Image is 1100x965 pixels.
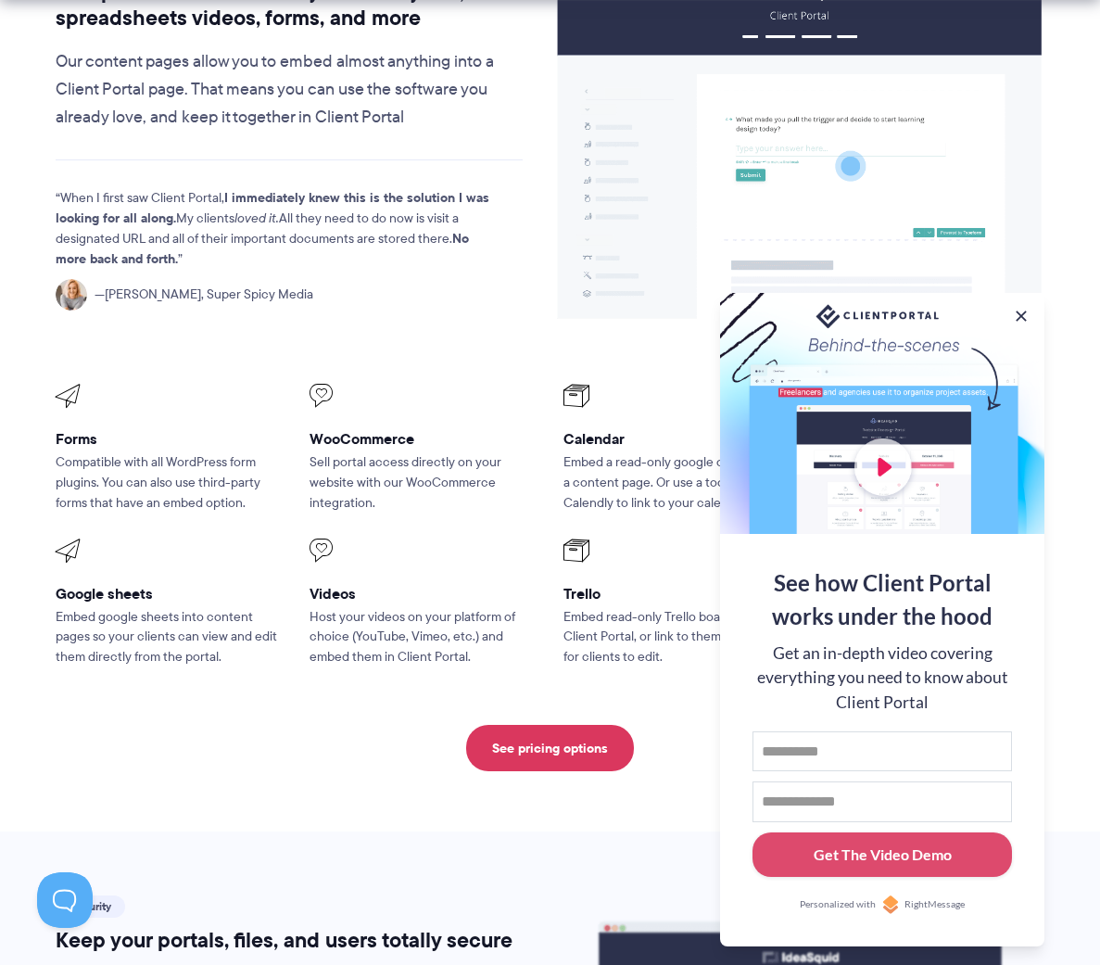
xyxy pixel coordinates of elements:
[310,584,537,603] h3: Videos
[310,607,537,668] p: Host your videos on your platform of choice (YouTube, Vimeo, etc.) and embed them in Client Portal.
[56,452,284,514] p: Compatible with all WordPress form plugins. You can also use third-party forms that have an embed...
[95,285,313,305] span: [PERSON_NAME], Super Spicy Media
[563,584,791,603] h3: Trello
[881,895,900,914] img: Personalized with RightMessage
[563,607,791,668] p: Embed read-only Trello boards into Client Portal, or link to them with a URL for clients to edit.
[56,228,469,269] strong: No more back and forth.
[310,452,537,514] p: Sell portal access directly on your website with our WooCommerce integration.
[800,897,876,912] span: Personalized with
[466,725,634,771] a: See pricing options
[56,188,491,270] p: When I first saw Client Portal, My clients All they need to do now is visit a designated URL and ...
[814,844,952,866] div: Get The Video Demo
[56,607,284,668] p: Embed google sheets into content pages so your clients can view and edit them directly from the p...
[56,48,524,132] p: Our content pages allow you to embed almost anything into a Client Portal page. That means you ca...
[752,832,1012,878] button: Get The Video Demo
[752,895,1012,914] a: Personalized withRightMessage
[563,452,791,514] p: Embed a read-only google calendar into a content page. Or use a tool like Calendly to link to you...
[56,429,284,449] h3: Forms
[56,584,284,603] h3: Google sheets
[37,872,93,928] iframe: Toggle Customer Support
[563,429,791,449] h3: Calendar
[752,641,1012,715] div: Get an in-depth video covering everything you need to know about Client Portal
[752,566,1012,633] div: See how Client Portal works under the hood
[56,927,524,954] h2: Keep your portals, files, and users totally secure
[234,209,279,227] em: loved it.
[310,429,537,449] h3: WooCommerce
[904,897,965,912] span: RightMessage
[56,187,489,228] strong: I immediately knew this is the solution I was looking for all along.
